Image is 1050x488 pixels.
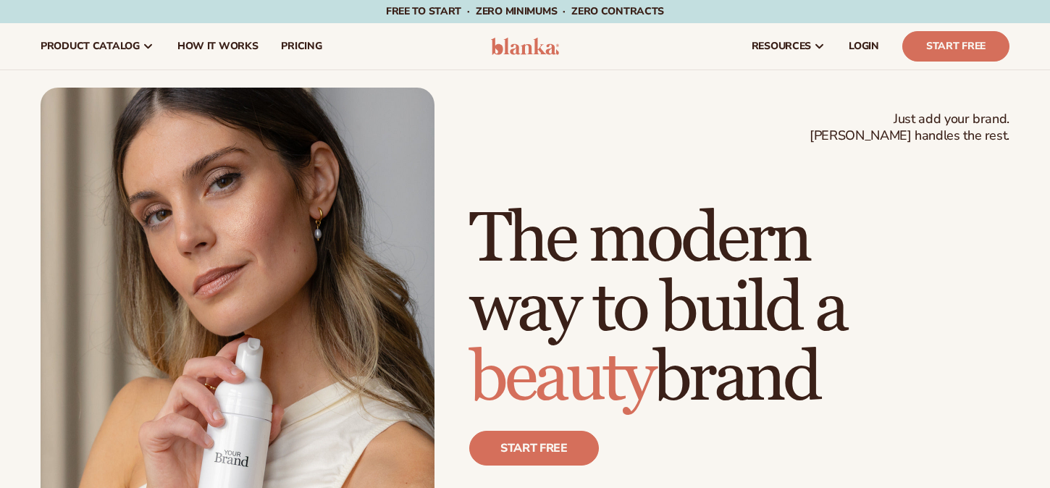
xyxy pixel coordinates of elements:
span: Just add your brand. [PERSON_NAME] handles the rest. [810,111,1009,145]
a: product catalog [29,23,166,70]
a: LOGIN [837,23,891,70]
span: beauty [469,336,653,421]
a: Start free [469,431,599,466]
span: resources [752,41,811,52]
a: pricing [269,23,333,70]
img: logo [491,38,560,55]
a: resources [740,23,837,70]
span: Free to start · ZERO minimums · ZERO contracts [386,4,664,18]
h1: The modern way to build a brand [469,205,1009,413]
a: How It Works [166,23,270,70]
a: Start Free [902,31,1009,62]
span: How It Works [177,41,259,52]
span: LOGIN [849,41,879,52]
span: product catalog [41,41,140,52]
span: pricing [281,41,322,52]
